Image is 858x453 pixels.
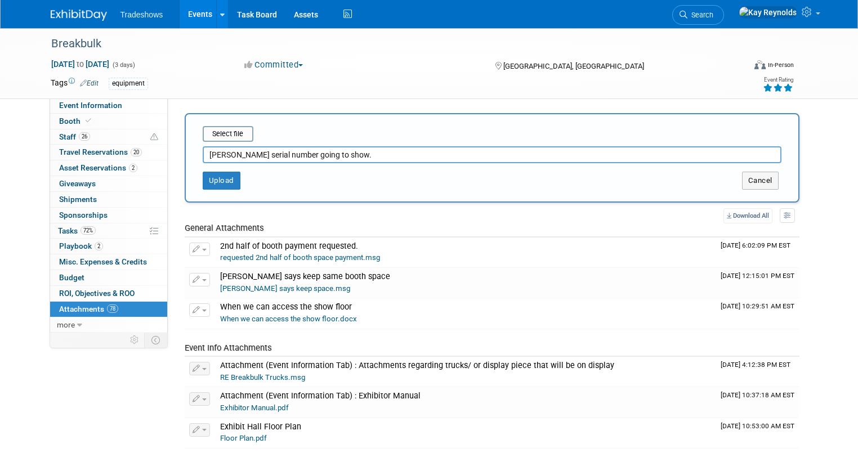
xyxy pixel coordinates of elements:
[50,145,167,160] a: Travel Reservations20
[50,176,167,191] a: Giveaways
[220,434,267,442] a: Floor Plan.pdf
[220,241,358,251] span: 2nd half of booth payment requested.
[503,62,644,70] span: [GEOGRAPHIC_DATA], [GEOGRAPHIC_DATA]
[50,270,167,285] a: Budget
[59,195,97,204] span: Shipments
[220,373,305,382] a: RE Breakbulk Trucks.msg
[144,333,167,347] td: Toggle Event Tabs
[47,34,731,54] div: Breakbulk
[50,114,167,129] a: Booth
[721,422,794,430] span: Upload Timestamp
[59,273,84,282] span: Budget
[59,257,147,266] span: Misc. Expenses & Credits
[59,116,93,125] span: Booth
[721,361,790,369] span: Upload Timestamp
[107,304,118,313] span: 78
[111,61,135,69] span: (3 days)
[240,59,307,71] button: Committed
[220,302,352,312] span: When we can access the show floor
[220,361,614,370] span: Attachment (Event Information Tab) : Attachments regarding trucks/ or display piece that will be ...
[763,77,793,83] div: Event Rating
[754,60,766,69] img: Format-Inperson.png
[716,357,799,387] td: Upload Timestamp
[50,129,167,145] a: Staff26
[109,78,148,89] div: equipment
[59,132,90,141] span: Staff
[80,79,99,87] a: Edit
[59,147,142,156] span: Travel Reservations
[59,210,108,219] span: Sponsorships
[721,391,794,399] span: Upload Timestamp
[58,226,96,235] span: Tasks
[50,317,167,333] a: more
[220,422,301,432] span: Exhibit Hall Floor Plan
[739,6,797,19] img: Kay Reynolds
[185,343,272,353] span: Event Info Attachments
[59,289,135,298] span: ROI, Objectives & ROO
[767,61,794,69] div: In-Person
[129,164,137,172] span: 2
[95,242,103,250] span: 2
[59,304,118,313] span: Attachments
[50,239,167,254] a: Playbook2
[742,172,779,190] button: Cancel
[51,59,110,69] span: [DATE] [DATE]
[185,223,264,233] span: General Attachments
[150,132,158,142] span: Potential Scheduling Conflict -- at least one attendee is tagged in another overlapping event.
[687,11,713,19] span: Search
[59,241,103,250] span: Playbook
[721,241,790,249] span: Upload Timestamp
[86,118,91,124] i: Booth reservation complete
[51,77,99,90] td: Tags
[51,10,107,21] img: ExhibitDay
[131,148,142,156] span: 20
[220,315,357,323] a: When we can access the show floor.docx
[684,59,794,75] div: Event Format
[59,101,122,110] span: Event Information
[672,5,724,25] a: Search
[59,163,137,172] span: Asset Reservations
[716,237,799,268] td: Upload Timestamp
[203,172,240,190] button: Upload
[50,223,167,239] a: Tasks72%
[723,208,772,223] a: Download All
[57,320,75,329] span: more
[716,387,799,418] td: Upload Timestamp
[75,60,86,69] span: to
[50,286,167,301] a: ROI, Objectives & ROO
[220,284,350,293] a: [PERSON_NAME] says keep space.msg
[721,302,794,310] span: Upload Timestamp
[125,333,145,347] td: Personalize Event Tab Strip
[220,403,289,412] a: Exhibitor Manual.pdf
[716,298,799,329] td: Upload Timestamp
[721,272,794,280] span: Upload Timestamp
[716,418,799,448] td: Upload Timestamp
[50,160,167,176] a: Asset Reservations2
[50,254,167,270] a: Misc. Expenses & Credits
[50,98,167,113] a: Event Information
[59,179,96,188] span: Giveaways
[50,192,167,207] a: Shipments
[50,208,167,223] a: Sponsorships
[220,391,421,401] span: Attachment (Event Information Tab) : Exhibitor Manual
[203,146,781,163] input: Enter description
[50,302,167,317] a: Attachments78
[120,10,163,19] span: Tradeshows
[79,132,90,141] span: 26
[220,272,390,281] span: [PERSON_NAME] says keep same booth space
[81,226,96,235] span: 72%
[716,268,799,298] td: Upload Timestamp
[220,253,380,262] a: requested 2nd half of booth space payment.msg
